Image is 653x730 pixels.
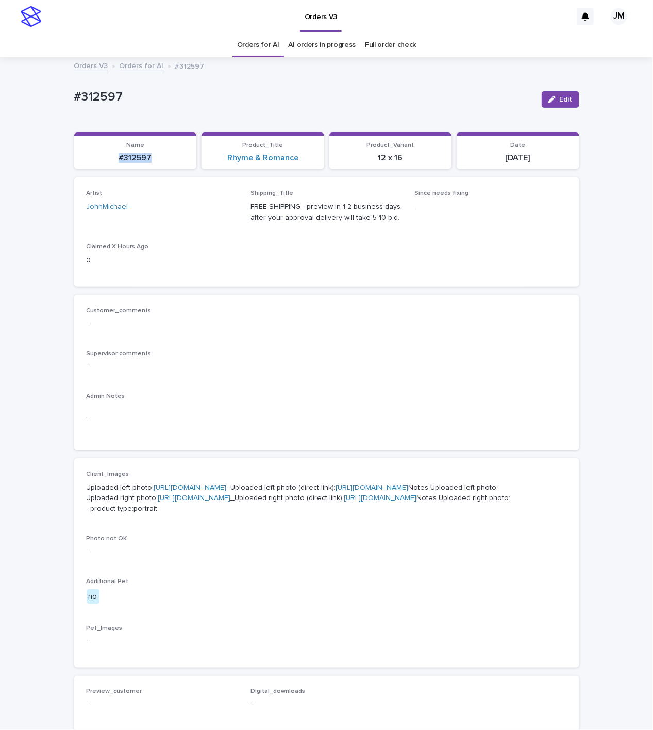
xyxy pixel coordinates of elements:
p: #312597 [74,90,533,105]
span: Admin Notes [87,393,125,400]
span: Client_Images [87,471,129,477]
p: - [87,361,567,372]
a: Full order check [365,33,416,57]
span: Product_Variant [366,142,414,148]
p: 0 [87,255,239,266]
span: Artist [87,190,103,196]
span: Pet_Images [87,625,123,632]
a: [URL][DOMAIN_NAME] [154,484,227,491]
a: AI orders in progress [289,33,356,57]
p: #312597 [175,60,205,71]
p: - [87,319,567,329]
span: Additional Pet [87,578,129,585]
a: [URL][DOMAIN_NAME] [336,484,409,491]
span: Date [510,142,525,148]
span: Digital_downloads [250,689,305,695]
span: Customer_comments [87,308,152,314]
button: Edit [542,91,579,108]
a: Orders for AI [120,59,164,71]
span: Edit [560,96,573,103]
p: - [87,637,567,648]
p: 12 x 16 [336,153,446,163]
a: Orders for AI [237,33,279,57]
div: JM [611,8,627,25]
div: no [87,589,99,604]
span: Photo not OK [87,536,127,542]
span: Supervisor comments [87,351,152,357]
p: - [87,546,567,557]
p: - [415,202,567,212]
span: Name [126,142,144,148]
img: stacker-logo-s-only.png [21,6,41,27]
p: Uploaded left photo: _Uploaded left photo (direct link): Notes Uploaded left photo: Uploaded righ... [87,483,567,515]
span: Since needs fixing [415,190,469,196]
span: Product_Title [242,142,283,148]
p: [DATE] [463,153,573,163]
a: [URL][DOMAIN_NAME] [158,494,231,502]
a: JohnMichael [87,202,128,212]
p: FREE SHIPPING - preview in 1-2 business days, after your approval delivery will take 5-10 b.d. [250,202,403,223]
a: Orders V3 [74,59,108,71]
p: #312597 [80,153,191,163]
p: - [87,411,567,422]
span: Shipping_Title [250,190,293,196]
a: Rhyme & Romance [227,153,298,163]
a: [URL][DOMAIN_NAME] [344,494,417,502]
p: - [250,700,403,711]
span: Preview_customer [87,689,142,695]
p: - [87,700,239,711]
span: Claimed X Hours Ago [87,244,149,250]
